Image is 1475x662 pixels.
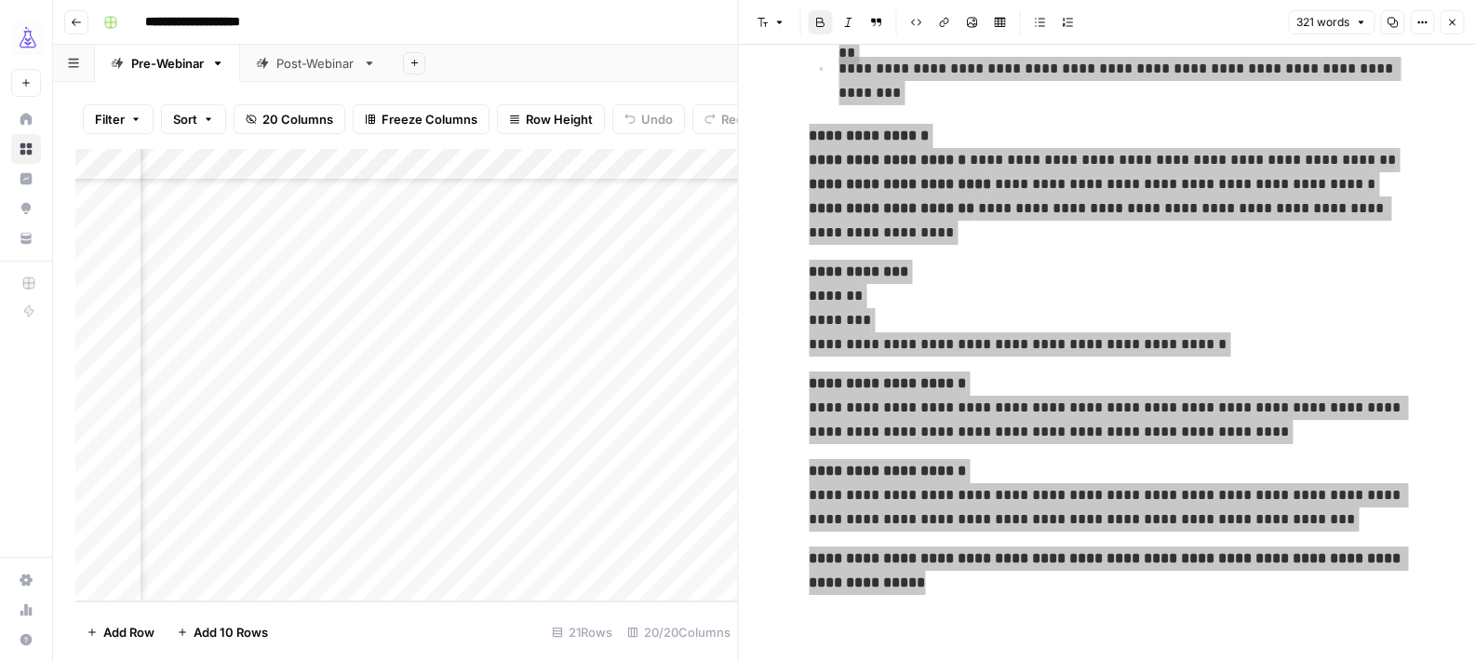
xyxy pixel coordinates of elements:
a: Opportunities [11,194,41,223]
a: Browse [11,134,41,164]
button: Add Row [75,617,166,647]
span: Add 10 Rows [194,623,268,642]
button: Add 10 Rows [166,617,279,647]
a: Usage [11,595,41,625]
button: Help + Support [11,625,41,655]
a: Your Data [11,223,41,253]
button: Freeze Columns [353,104,489,134]
a: Home [11,104,41,134]
span: Redo [721,110,751,128]
span: Sort [173,110,197,128]
button: Redo [692,104,763,134]
button: Sort [161,104,226,134]
div: 20/20 Columns [620,617,738,647]
span: Freeze Columns [382,110,477,128]
a: Pre-Webinar [95,45,240,82]
a: Insights [11,164,41,194]
div: Post-Webinar [276,54,355,73]
button: Filter [83,104,154,134]
button: Undo [612,104,685,134]
button: Workspace: AirOps Growth [11,15,41,61]
button: Row Height [497,104,605,134]
a: Post-Webinar [240,45,392,82]
span: 321 words [1296,14,1349,31]
button: 20 Columns [234,104,345,134]
img: AirOps Growth Logo [11,21,45,55]
span: Filter [95,110,125,128]
div: 21 Rows [544,617,620,647]
button: 321 words [1288,10,1374,34]
span: Row Height [526,110,593,128]
a: Settings [11,565,41,595]
span: 20 Columns [262,110,333,128]
span: Undo [641,110,673,128]
span: Add Row [103,623,154,642]
div: Pre-Webinar [131,54,204,73]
